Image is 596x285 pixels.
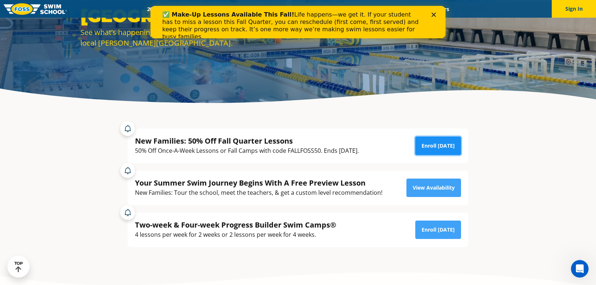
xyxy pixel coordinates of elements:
[283,6,324,13] a: About FOSS
[135,230,336,240] div: 4 lessons per week for 2 weeks or 2 lessons per week for 4 weeks.
[218,6,282,13] a: Swim Path® Program
[135,220,336,230] div: Two-week & Four-week Progress Builder Swim Camps®
[135,146,359,156] div: 50% Off Once-A-Week Lessons or Fall Camps with code FALLFOSS50. Ends [DATE].
[141,6,187,13] a: 2025 Calendar
[12,5,144,12] b: ✅ Make-Up Lessons Available This Fall!
[12,5,271,35] div: Life happens—we get it. If your student has to miss a lesson this Fall Quarter, you can reschedul...
[150,6,446,38] iframe: Intercom live chat banner
[80,27,294,48] div: See what’s happening and find reasons to hit the water at your local [PERSON_NAME][GEOGRAPHIC_DATA].
[402,6,425,13] a: Blog
[415,221,461,239] a: Enroll [DATE]
[135,188,382,198] div: New Families: Tour the school, meet the teachers, & get a custom level recommendation!
[425,6,455,13] a: Careers
[406,179,461,197] a: View Availability
[135,136,359,146] div: New Families: 50% Off Fall Quarter Lessons
[187,6,218,13] a: Schools
[415,137,461,155] a: Enroll [DATE]
[14,261,23,272] div: TOP
[281,7,288,11] div: Close
[135,178,382,188] div: Your Summer Swim Journey Begins With A Free Preview Lesson
[4,3,67,15] img: FOSS Swim School Logo
[571,260,589,278] iframe: Intercom live chat
[323,6,402,13] a: Swim Like [PERSON_NAME]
